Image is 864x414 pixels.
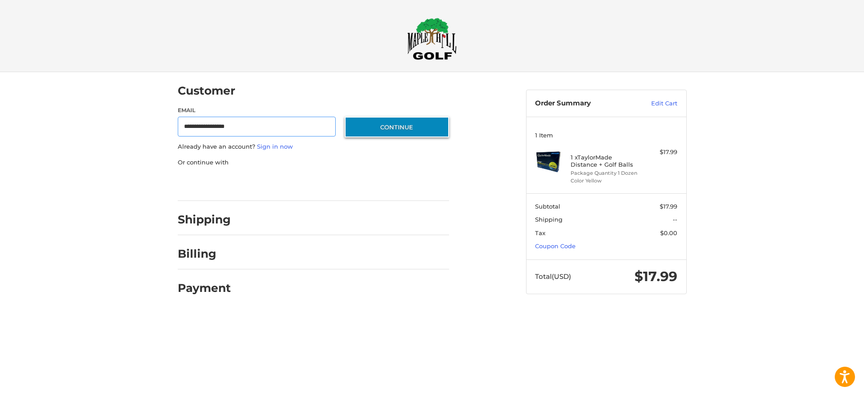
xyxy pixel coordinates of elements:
[178,142,449,151] p: Already have an account?
[535,132,677,139] h3: 1 Item
[535,99,632,108] h3: Order Summary
[535,242,576,250] a: Coupon Code
[178,158,449,167] p: Or continue with
[660,229,677,237] span: $0.00
[535,272,571,281] span: Total (USD)
[178,281,231,295] h2: Payment
[407,18,457,60] img: Maple Hill Golf
[535,216,562,223] span: Shipping
[327,176,395,192] iframe: PayPal-venmo
[571,169,639,177] li: Package Quantity 1 Dozen
[642,148,677,157] div: $17.99
[632,99,677,108] a: Edit Cart
[634,268,677,285] span: $17.99
[660,203,677,210] span: $17.99
[178,106,336,114] label: Email
[535,203,560,210] span: Subtotal
[673,216,677,223] span: --
[178,213,231,227] h2: Shipping
[251,176,319,192] iframe: PayPal-paylater
[257,143,293,150] a: Sign in now
[345,117,449,137] button: Continue
[535,229,545,237] span: Tax
[178,247,230,261] h2: Billing
[175,176,242,192] iframe: PayPal-paypal
[571,177,639,185] li: Color Yellow
[178,84,235,98] h2: Customer
[571,154,639,168] h4: 1 x TaylorMade Distance + Golf Balls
